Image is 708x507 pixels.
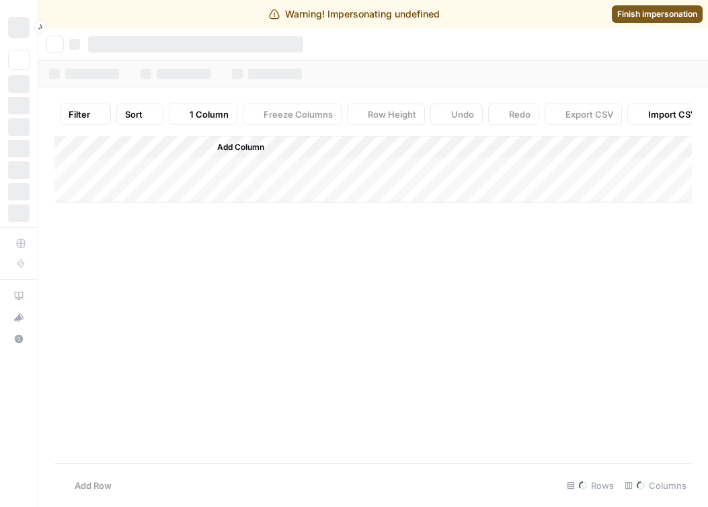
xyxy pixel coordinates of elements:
a: AirOps Academy [8,285,30,307]
div: What's new? [9,307,29,327]
span: Add Row [75,479,112,492]
div: Columns [619,475,692,496]
span: Export CSV [565,108,613,121]
span: 1 Column [190,108,229,121]
span: Row Height [368,108,416,121]
span: Finish impersonation [617,8,697,20]
button: Row Height [347,104,425,125]
button: 1 Column [169,104,237,125]
span: Add Column [217,141,264,153]
span: Sort [125,108,143,121]
button: What's new? [8,307,30,328]
button: Add Row [54,475,120,496]
div: Rows [561,475,619,496]
span: Redo [509,108,530,121]
span: Import CSV [648,108,697,121]
button: Filter [60,104,111,125]
button: Import CSV [627,104,705,125]
button: Freeze Columns [243,104,342,125]
button: Help + Support [8,328,30,350]
div: Warning! Impersonating undefined [269,7,440,21]
span: Undo [451,108,474,121]
button: Export CSV [545,104,622,125]
span: Freeze Columns [264,108,333,121]
a: Finish impersonation [612,5,703,23]
button: Sort [116,104,163,125]
button: Redo [488,104,539,125]
button: Undo [430,104,483,125]
span: Filter [69,108,90,121]
button: Add Column [200,139,270,156]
